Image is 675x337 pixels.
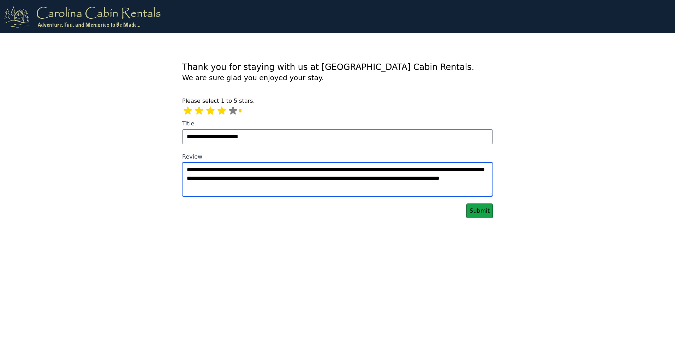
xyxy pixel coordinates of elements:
[182,61,493,73] h1: Thank you for staying with us at [GEOGRAPHIC_DATA] Cabin Rentals.
[182,153,202,160] span: Review
[466,203,493,218] a: Submit
[182,97,493,105] p: Please select 1 to 5 stars.
[182,73,493,88] p: We are sure glad you enjoyed your stay.
[182,120,194,127] span: Title
[182,162,493,196] textarea: Review
[4,6,161,28] img: logo.png
[182,129,493,144] input: Title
